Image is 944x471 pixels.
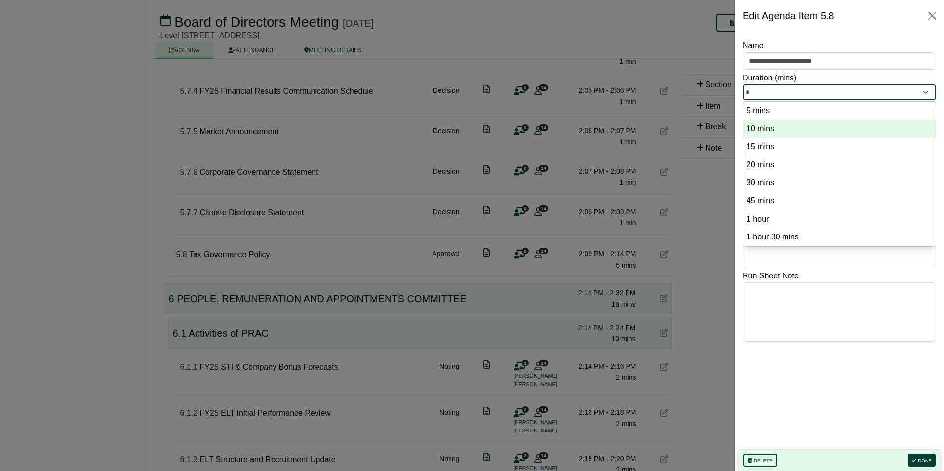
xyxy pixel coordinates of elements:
option: 1 hour [746,213,933,226]
option: 15 mins [746,140,933,154]
li: 15 [743,138,936,156]
label: Run Sheet Note [743,270,799,282]
label: Name [743,39,764,52]
label: Duration (mins) [743,72,796,84]
option: 5 mins [746,104,933,118]
div: Edit Agenda Item 5.8 [743,8,834,24]
option: 20 mins [746,158,933,172]
li: 10 [743,120,936,138]
button: Close [924,8,940,24]
li: 60 [743,210,936,229]
li: 90 [743,228,936,246]
button: Delete [743,454,777,467]
option: 1 hour 30 mins [746,231,933,244]
li: 30 [743,174,936,192]
button: Done [908,454,936,467]
li: 20 [743,156,936,174]
li: 45 [743,192,936,210]
option: 10 mins [746,122,933,136]
option: 45 mins [746,195,933,208]
li: 5 [743,102,936,120]
option: 30 mins [746,176,933,190]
